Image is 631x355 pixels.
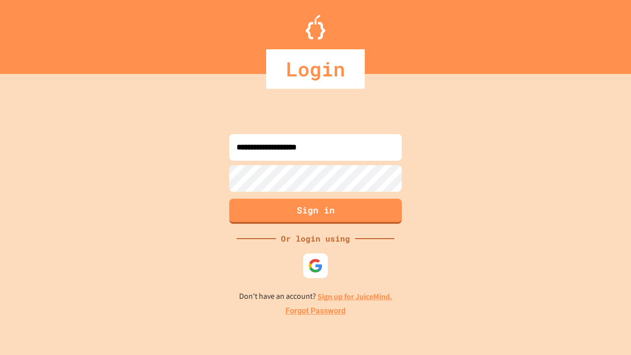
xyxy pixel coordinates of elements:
iframe: chat widget [590,316,621,345]
div: Login [266,49,365,89]
iframe: chat widget [549,273,621,315]
img: Logo.svg [306,15,325,39]
p: Don't have an account? [239,290,392,303]
a: Forgot Password [285,305,346,317]
img: google-icon.svg [308,258,323,273]
div: Or login using [276,233,355,245]
button: Sign in [229,199,402,224]
a: Sign up for JuiceMind. [317,291,392,302]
